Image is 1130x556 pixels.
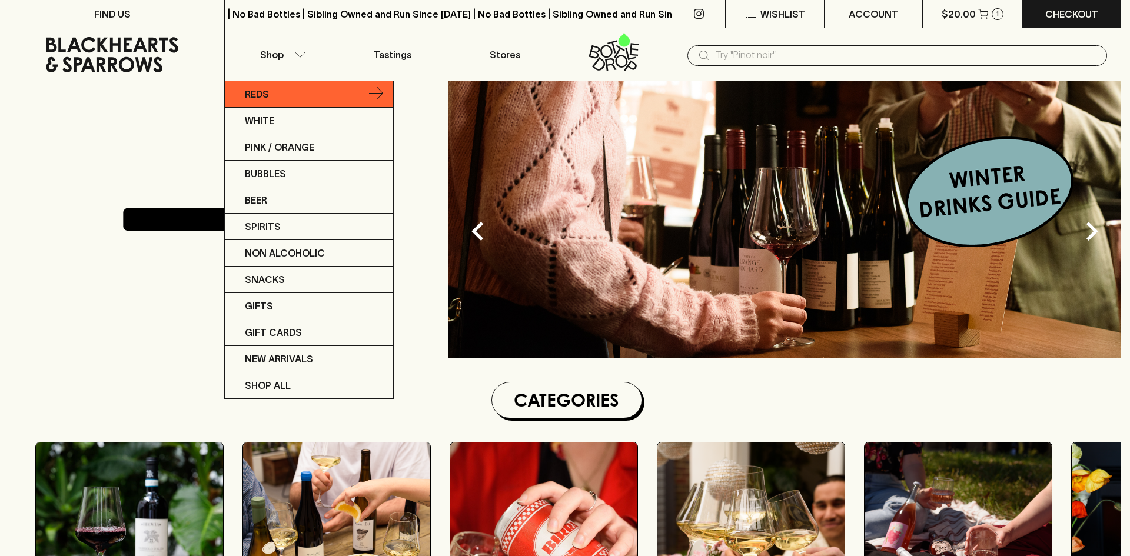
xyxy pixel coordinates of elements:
[225,240,393,267] a: Non Alcoholic
[245,87,269,101] p: Reds
[245,272,285,287] p: Snacks
[245,167,286,181] p: Bubbles
[225,293,393,319] a: Gifts
[225,319,393,346] a: Gift Cards
[245,140,314,154] p: Pink / Orange
[245,378,291,392] p: SHOP ALL
[225,161,393,187] a: Bubbles
[225,267,393,293] a: Snacks
[245,114,274,128] p: White
[245,219,281,234] p: Spirits
[245,246,325,260] p: Non Alcoholic
[225,187,393,214] a: Beer
[225,81,393,108] a: Reds
[225,214,393,240] a: Spirits
[245,299,273,313] p: Gifts
[225,346,393,372] a: New Arrivals
[225,372,393,398] a: SHOP ALL
[245,352,313,366] p: New Arrivals
[225,134,393,161] a: Pink / Orange
[245,193,267,207] p: Beer
[225,108,393,134] a: White
[245,325,302,339] p: Gift Cards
